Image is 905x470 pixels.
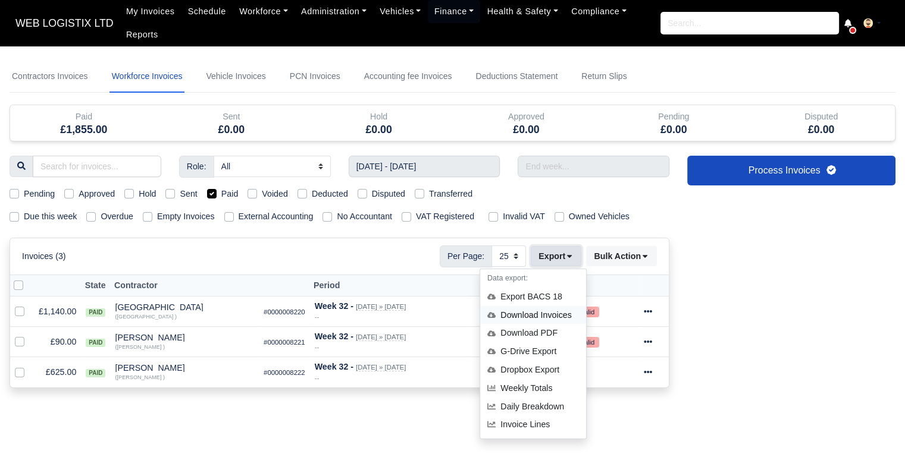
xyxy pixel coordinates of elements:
a: Weekly Totals [480,379,586,398]
label: No Accountant [337,210,392,223]
a: Daily Breakdown [480,398,586,416]
th: Contractor [110,275,259,296]
a: Contractors Invoices [10,61,90,93]
div: Hold [305,105,453,141]
label: Hold [139,187,156,201]
iframe: Chat Widget [845,413,905,470]
div: Sent [167,110,296,124]
a: Vehicle Invoices [203,61,268,93]
a: PCN Invoices [287,61,343,93]
div: Download Invoices [480,306,586,324]
h5: £1,855.00 [19,124,149,136]
h6: Data export: [480,269,586,288]
div: [PERSON_NAME] [115,333,254,342]
h5: £0.00 [461,124,591,136]
div: Disputed [756,110,886,124]
input: Search for invoices... [33,156,161,177]
label: VAT Registered [416,210,474,223]
div: Download PDF [480,324,586,343]
div: Paid [19,110,149,124]
label: Transferred [429,187,472,201]
small: #0000008220 [264,308,305,316]
div: Dropbox Export [480,361,586,379]
i: -- [315,343,320,351]
a: Invoice Lines [480,416,586,434]
th: Due Date [478,275,552,296]
h5: £0.00 [756,124,886,136]
a: Return Slips [579,61,629,93]
a: WEB LOGISTIX LTD [10,12,120,35]
span: Per Page: [440,245,492,267]
label: Approved [79,187,115,201]
small: #0000008221 [264,339,305,346]
a: Workforce Invoices [109,61,185,93]
span: Role: [179,156,214,177]
div: Disputed [747,105,895,141]
a: Process Invoices [687,156,895,185]
small: #0000008222 [264,369,305,376]
th: State [81,275,110,296]
label: Disputed [372,187,405,201]
input: Start week... [349,156,500,177]
strong: Week 32 - [315,332,353,341]
strong: Week 32 - [315,362,353,371]
div: Pending [609,110,738,124]
div: [PERSON_NAME] [115,364,254,372]
a: Reports [120,23,165,46]
label: Deducted [312,187,348,201]
div: Export [531,246,586,266]
label: Invalid VAT [503,210,545,223]
strong: Week 32 - [315,301,353,311]
label: Owned Vehicles [569,210,630,223]
div: Hold [314,110,444,124]
small: [DATE] » [DATE] [356,303,406,311]
div: Export BACS 18 [480,288,586,306]
label: Sent [180,187,197,201]
label: Due this week [24,210,77,223]
label: Pending [24,187,55,201]
span: paid [86,369,105,377]
div: Approved [461,110,591,124]
h6: Invoices (3) [22,251,66,261]
small: ([PERSON_NAME] ) [115,344,165,350]
span: paid [86,308,105,317]
th: Period [310,275,478,296]
h5: £0.00 [167,124,296,136]
label: External Accounting [239,210,314,223]
label: Voided [262,187,288,201]
input: Search... [660,12,839,34]
small: [DATE] » [DATE] [356,364,406,371]
span: WEB LOGISTIX LTD [10,11,120,35]
input: End week... [518,156,669,177]
td: £90.00 [34,327,81,357]
h5: £0.00 [609,124,738,136]
label: Empty Invoices [157,210,215,223]
span: paid [86,339,105,347]
div: Pending [600,105,747,141]
div: G-Drive Export [480,343,586,361]
a: Accounting fee Invoices [362,61,455,93]
h5: £0.00 [314,124,444,136]
td: £1,140.00 [34,296,81,327]
small: [DATE] » [DATE] [356,333,406,341]
label: Paid [221,187,239,201]
td: £625.00 [34,357,81,387]
div: Sent [158,105,305,141]
small: ([GEOGRAPHIC_DATA] ) [115,314,176,320]
div: [GEOGRAPHIC_DATA] [115,303,254,311]
div: Approved [452,105,600,141]
div: Paid [10,105,158,141]
i: -- [315,313,320,320]
button: Bulk Action [586,246,657,266]
label: Overdue [101,210,133,223]
button: Export [531,246,581,266]
i: -- [315,374,320,381]
small: ([PERSON_NAME] ) [115,374,165,380]
a: Deductions Statement [473,61,560,93]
